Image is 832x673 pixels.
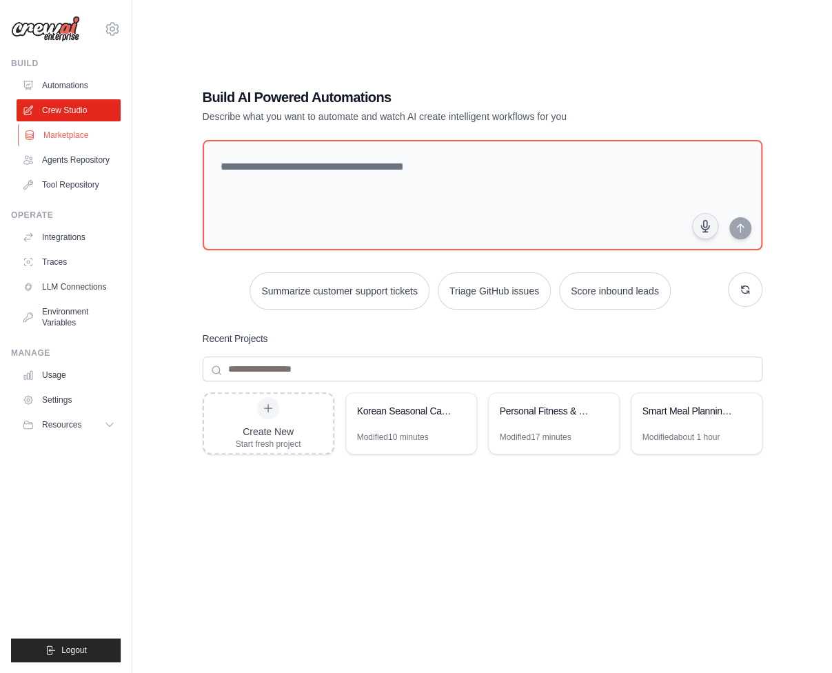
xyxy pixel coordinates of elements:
h1: Build AI Powered Automations [203,88,666,107]
div: Build [11,58,121,69]
p: Describe what you want to automate and watch AI create intelligent workflows for you [203,110,666,123]
div: Modified about 1 hour [642,432,720,443]
div: Start fresh project [236,439,301,450]
button: Triage GitHub issues [438,272,551,310]
span: Logout [61,645,87,656]
div: Korean Seasonal Calendar Birthday Matcher [357,404,451,418]
div: Modified 10 minutes [357,432,429,443]
button: Resources [17,414,121,436]
a: Tool Repository [17,174,121,196]
button: Logout [11,639,121,662]
div: Personal Fitness & Health Tracker [500,404,594,418]
button: Summarize customer support tickets [250,272,429,310]
a: Agents Repository [17,149,121,171]
a: Automations [17,74,121,97]
a: Marketplace [18,124,122,146]
img: Logo [11,16,80,42]
a: Traces [17,251,121,273]
span: Resources [42,419,81,430]
a: Environment Variables [17,301,121,334]
button: Score inbound leads [559,272,671,310]
a: Settings [17,389,121,411]
a: Usage [17,364,121,386]
button: Get new suggestions [728,272,762,307]
a: LLM Connections [17,276,121,298]
div: Manage [11,348,121,359]
div: Operate [11,210,121,221]
div: Modified 17 minutes [500,432,571,443]
a: Integrations [17,226,121,248]
button: Click to speak your automation idea [692,213,718,239]
h3: Recent Projects [203,332,268,345]
div: 채팅 위젯 [763,607,832,673]
a: Crew Studio [17,99,121,121]
iframe: Chat Widget [763,607,832,673]
div: Create New [236,425,301,439]
div: Smart Meal Planning Assistant [642,404,737,418]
